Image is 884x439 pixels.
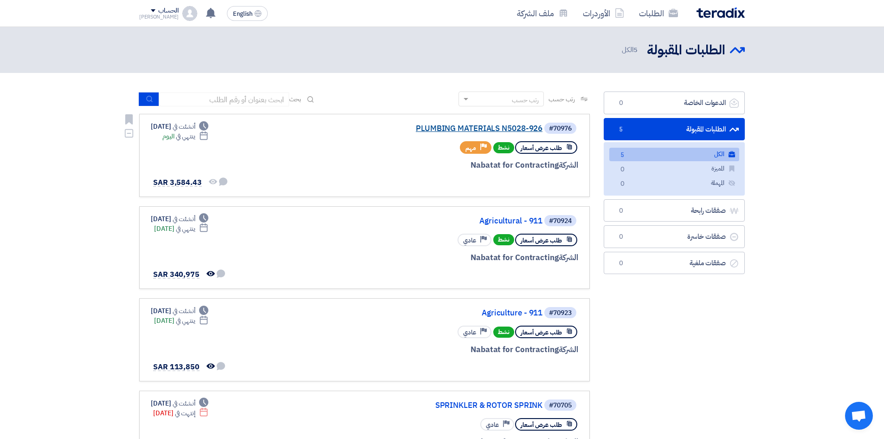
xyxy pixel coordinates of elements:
[151,214,208,224] div: [DATE]
[463,236,476,245] span: عادي
[486,420,499,429] span: عادي
[153,361,200,373] span: SAR 113,850
[173,122,195,131] span: أنشئت في
[615,259,626,268] span: 0
[604,252,745,275] a: صفقات ملغية0
[609,148,739,161] a: الكل
[559,344,579,355] span: الشركة
[151,306,208,316] div: [DATE]
[549,310,572,316] div: #70923
[559,252,579,263] span: الشركة
[493,234,514,245] span: نشط
[604,92,745,114] a: الدعوات الخاصة0
[521,420,562,429] span: طلب عرض أسعار
[355,344,578,356] div: Nabatat for Contracting
[463,328,476,337] span: عادي
[697,7,745,18] img: Teradix logo
[510,2,575,24] a: ملف الشركة
[173,214,195,224] span: أنشئت في
[617,179,628,189] span: 0
[153,269,200,280] span: SAR 340,975
[175,408,195,418] span: إنتهت في
[173,399,195,408] span: أنشئت في
[521,328,562,337] span: طلب عرض أسعار
[604,225,745,248] a: صفقات خاسرة0
[632,2,685,24] a: الطلبات
[549,125,572,132] div: #70976
[493,142,514,153] span: نشط
[604,118,745,141] a: الطلبات المقبولة5
[845,402,873,430] a: دردشة مفتوحة
[153,177,202,188] span: SAR 3,584.43
[233,11,252,17] span: English
[154,224,208,234] div: [DATE]
[159,92,289,106] input: ابحث بعنوان أو رقم الطلب
[357,309,542,317] a: Agriculture - 911
[548,94,575,104] span: رتب حسب
[355,159,578,171] div: Nabatat for Contracting
[357,217,542,225] a: Agricultural - 911
[604,199,745,222] a: صفقات رابحة0
[549,402,572,409] div: #70705
[615,206,626,216] span: 0
[615,232,626,242] span: 0
[139,14,179,20] div: [PERSON_NAME]
[176,131,195,141] span: ينتهي في
[622,45,639,55] span: الكل
[559,159,579,171] span: الشركة
[154,316,208,326] div: [DATE]
[633,45,638,55] span: 5
[182,6,197,21] img: profile_test.png
[357,124,542,133] a: PLUMBING MATERIALS N5028-926
[617,151,628,160] span: 5
[151,122,208,131] div: [DATE]
[493,327,514,338] span: نشط
[615,125,626,134] span: 5
[151,399,208,408] div: [DATE]
[289,94,301,104] span: بحث
[176,316,195,326] span: ينتهي في
[465,144,476,152] span: مهم
[153,408,208,418] div: [DATE]
[173,306,195,316] span: أنشئت في
[575,2,632,24] a: الأوردرات
[617,165,628,175] span: 0
[647,41,725,59] h2: الطلبات المقبولة
[609,162,739,176] a: المميزة
[609,177,739,190] a: المهملة
[158,7,178,15] div: الحساب
[512,95,539,105] div: رتب حسب
[176,224,195,234] span: ينتهي في
[521,236,562,245] span: طلب عرض أسعار
[355,252,578,264] div: Nabatat for Contracting
[357,401,542,410] a: SPRINKLER & ROTOR SPRINK
[615,98,626,108] span: 0
[227,6,268,21] button: English
[549,218,572,224] div: #70924
[162,131,208,141] div: اليوم
[521,144,562,152] span: طلب عرض أسعار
